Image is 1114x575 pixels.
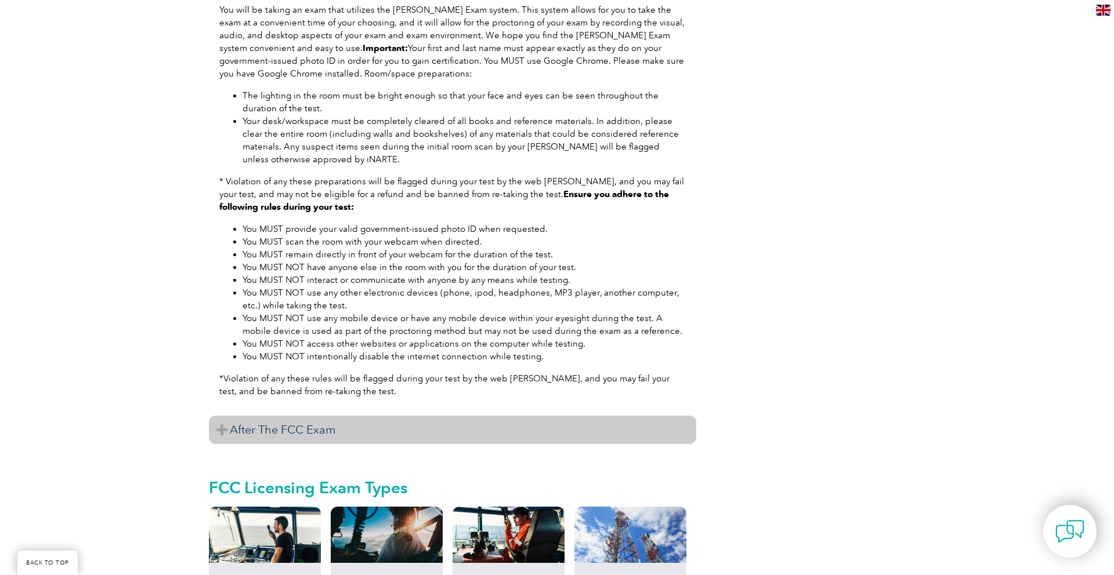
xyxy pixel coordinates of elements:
li: You MUST remain directly in front of your webcam for the duration of the test. [243,248,686,261]
li: Your desk/workspace must be completely cleared of all books and reference materials. In addition,... [243,115,686,166]
li: You MUST NOT intentionally disable the internet connection while testing. [243,350,686,363]
h2: FCC Licensing Exam Types [209,478,696,497]
p: *Violation of any these rules will be flagged during your test by the web [PERSON_NAME], and you ... [219,372,686,398]
strong: Important: [363,43,408,53]
li: You MUST NOT interact or communicate with anyone by any means while testing. [243,274,686,286]
p: You will be taking an exam that utilizes the [PERSON_NAME] Exam system. This system allows for yo... [219,3,686,80]
li: You MUST provide your valid government-issued photo ID when requested. [243,223,686,235]
li: The lighting in the room must be bright enough so that your face and eyes can be seen throughout ... [243,89,686,115]
h3: After The FCC Exam [209,416,696,444]
a: BACK TO TOP [17,551,78,575]
li: You MUST NOT use any other electronic devices (phone, ipod, headphones, MP3 player, another compu... [243,286,686,312]
li: You MUST NOT access other websites or applications on the computer while testing. [243,337,686,350]
li: You MUST NOT use any mobile device or have any mobile device within your eyesight during the test... [243,312,686,337]
p: * Violation of any these preparations will be flagged during your test by the web [PERSON_NAME], ... [219,175,686,213]
li: You MUST NOT have anyone else in the room with you for the duration of your test. [243,261,686,274]
li: You MUST scan the room with your webcam when directed. [243,235,686,248]
img: en [1096,5,1111,16]
img: contact-chat.png [1055,517,1084,546]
